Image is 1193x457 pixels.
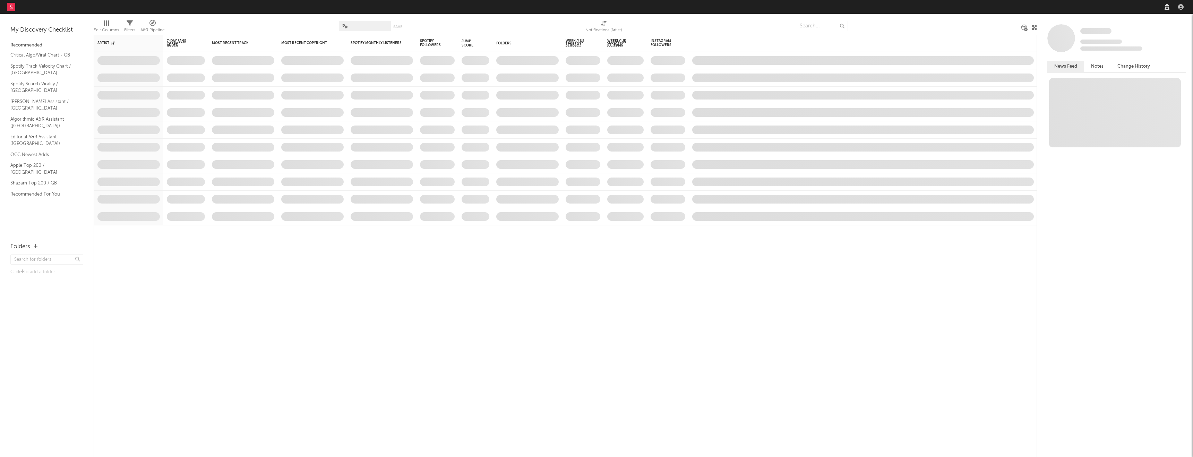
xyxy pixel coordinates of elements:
[10,255,83,265] input: Search for folders...
[212,41,264,45] div: Most Recent Track
[167,39,195,47] span: 7-Day Fans Added
[10,179,76,187] a: Shazam Top 200 / GB
[10,98,76,112] a: [PERSON_NAME] Assistant / [GEOGRAPHIC_DATA]
[10,41,83,50] div: Recommended
[10,162,76,176] a: Apple Top 200 / [GEOGRAPHIC_DATA]
[462,39,479,48] div: Jump Score
[10,151,76,158] a: OCC Newest Adds
[10,26,83,34] div: My Discovery Checklist
[1047,61,1084,72] button: News Feed
[97,41,149,45] div: Artist
[10,115,76,130] a: Algorithmic A&R Assistant ([GEOGRAPHIC_DATA])
[1080,28,1112,34] span: Some Artist
[1084,61,1110,72] button: Notes
[10,51,76,59] a: Critical Algo/Viral Chart - GB
[281,41,333,45] div: Most Recent Copyright
[1080,40,1122,44] span: Tracking Since: [DATE]
[566,39,590,47] span: Weekly US Streams
[124,26,135,34] div: Filters
[10,268,83,276] div: Click to add a folder.
[420,39,444,47] div: Spotify Followers
[651,39,675,47] div: Instagram Followers
[140,26,165,34] div: A&R Pipeline
[351,41,403,45] div: Spotify Monthly Listeners
[393,25,402,29] button: Save
[94,17,119,37] div: Edit Columns
[1080,28,1112,35] a: Some Artist
[585,17,622,37] div: Notifications (Artist)
[94,26,119,34] div: Edit Columns
[10,80,76,94] a: Spotify Search Virality / [GEOGRAPHIC_DATA]
[796,21,848,31] input: Search...
[496,41,548,45] div: Folders
[124,17,135,37] div: Filters
[10,243,30,251] div: Folders
[10,62,76,77] a: Spotify Track Velocity Chart / [GEOGRAPHIC_DATA]
[1080,46,1142,51] span: 0 fans last week
[10,190,76,198] a: Recommended For You
[10,133,76,147] a: Editorial A&R Assistant ([GEOGRAPHIC_DATA])
[607,39,633,47] span: Weekly UK Streams
[1110,61,1157,72] button: Change History
[585,26,622,34] div: Notifications (Artist)
[140,17,165,37] div: A&R Pipeline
